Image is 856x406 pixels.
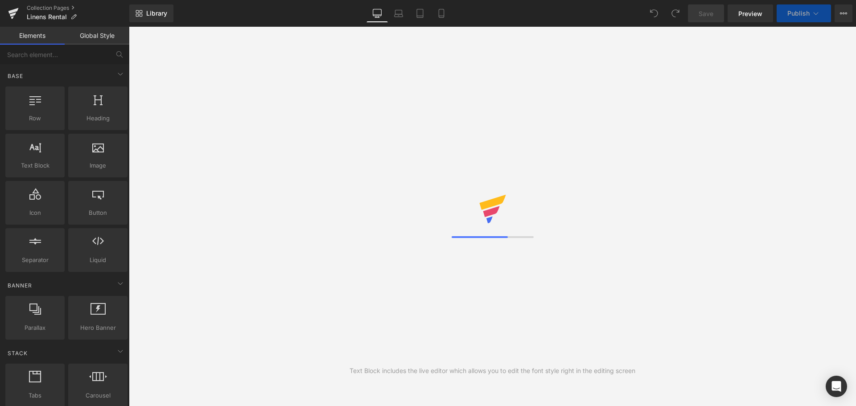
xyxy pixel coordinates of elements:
span: Separator [8,255,62,265]
a: Desktop [366,4,388,22]
button: Undo [645,4,663,22]
span: Row [8,114,62,123]
span: Library [146,9,167,17]
span: Icon [8,208,62,217]
a: Tablet [409,4,431,22]
span: Base [7,72,24,80]
a: Mobile [431,4,452,22]
span: Tabs [8,391,62,400]
button: Redo [667,4,684,22]
button: More [835,4,852,22]
span: Button [71,208,125,217]
span: Carousel [71,391,125,400]
a: Preview [728,4,773,22]
span: Publish [787,10,810,17]
a: Global Style [65,27,129,45]
a: Collection Pages [27,4,129,12]
span: Banner [7,281,33,290]
span: Heading [71,114,125,123]
div: Open Intercom Messenger [826,376,847,397]
button: Publish [777,4,831,22]
span: Parallax [8,323,62,332]
span: Hero Banner [71,323,125,332]
span: Stack [7,349,29,357]
span: Linens Rental [27,13,67,21]
a: Laptop [388,4,409,22]
span: Liquid [71,255,125,265]
a: New Library [129,4,173,22]
span: Image [71,161,125,170]
div: Text Block includes the live editor which allows you to edit the font style right in the editing ... [350,366,635,376]
span: Text Block [8,161,62,170]
span: Save [699,9,713,18]
span: Preview [738,9,762,18]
